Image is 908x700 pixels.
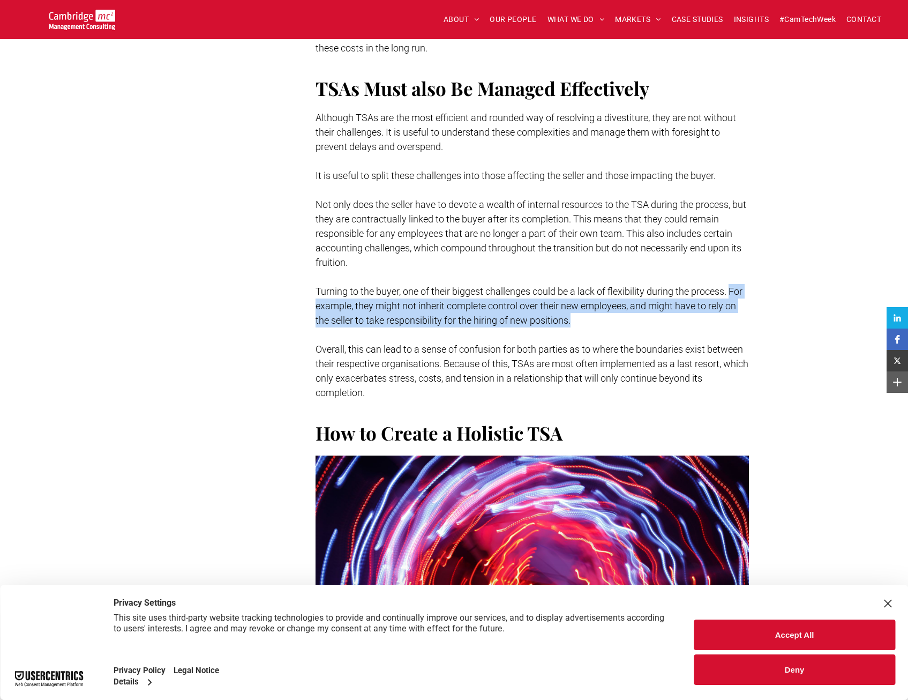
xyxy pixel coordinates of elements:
[666,11,729,28] a: CASE STUDIES
[484,11,542,28] a: OUR PEOPLE
[841,11,887,28] a: CONTACT
[316,286,742,326] span: Turning to the buyer, one of their biggest challenges could be a lack of flexibility during the p...
[316,170,716,181] span: It is useful to split these challenges into those affecting the seller and those impacting the bu...
[316,344,748,398] span: Overall, this can lead to a sense of confusion for both parties as to where the boundaries exist ...
[610,11,666,28] a: MARKETS
[316,112,736,152] span: Although TSAs are the most efficient and rounded way of resolving a divestiture, they are not wit...
[729,11,774,28] a: INSIGHTS
[49,10,115,30] img: Cambridge MC Logo
[316,199,746,268] span: Not only does the seller have to devote a wealth of internal resources to the TSA during the proc...
[774,11,841,28] a: #CamTechWeek
[542,11,610,28] a: WHAT WE DO
[438,11,485,28] a: ABOUT
[316,420,562,445] span: How to Create a Holistic TSA
[316,76,649,101] span: TSAs Must also Be Managed Effectively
